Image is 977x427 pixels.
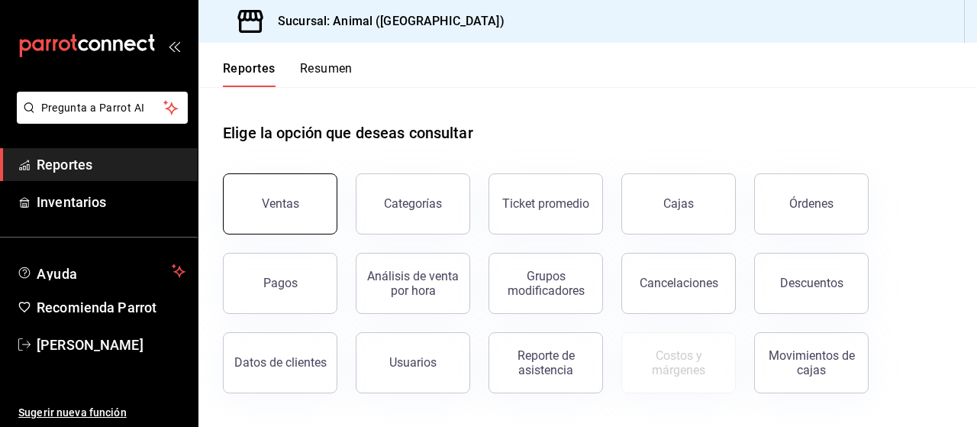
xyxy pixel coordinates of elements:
[384,196,442,211] div: Categorías
[223,61,276,87] button: Reportes
[366,269,460,298] div: Análisis de venta por hora
[764,348,859,377] div: Movimientos de cajas
[37,154,185,175] span: Reportes
[18,405,185,421] span: Sugerir nueva función
[631,348,726,377] div: Costos y márgenes
[502,196,589,211] div: Ticket promedio
[621,332,736,393] button: Contrata inventarios para ver este reporte
[780,276,843,290] div: Descuentos
[621,173,736,235] button: Cajas
[17,92,188,124] button: Pregunta a Parrot AI
[223,61,353,87] div: navigation tabs
[488,173,603,235] button: Ticket promedio
[754,332,869,393] button: Movimientos de cajas
[37,335,185,355] span: [PERSON_NAME]
[41,100,164,116] span: Pregunta a Parrot AI
[389,355,437,370] div: Usuarios
[663,196,694,211] div: Cajas
[488,332,603,393] button: Reporte de asistencia
[223,332,337,393] button: Datos de clientes
[488,253,603,314] button: Grupos modificadores
[37,297,185,318] span: Recomienda Parrot
[37,192,185,212] span: Inventarios
[789,196,834,211] div: Órdenes
[37,262,166,280] span: Ayuda
[356,332,470,393] button: Usuarios
[11,111,188,127] a: Pregunta a Parrot AI
[356,253,470,314] button: Análisis de venta por hora
[754,173,869,235] button: Órdenes
[498,269,593,298] div: Grupos modificadores
[223,173,337,235] button: Ventas
[498,348,593,377] div: Reporte de asistencia
[262,196,299,211] div: Ventas
[754,253,869,314] button: Descuentos
[168,40,180,52] button: open_drawer_menu
[266,12,505,31] h3: Sucursal: Animal ([GEOGRAPHIC_DATA])
[223,253,337,314] button: Pagos
[263,276,298,290] div: Pagos
[621,253,736,314] button: Cancelaciones
[300,61,353,87] button: Resumen
[223,121,473,144] h1: Elige la opción que deseas consultar
[234,355,327,370] div: Datos de clientes
[356,173,470,235] button: Categorías
[640,276,718,290] div: Cancelaciones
